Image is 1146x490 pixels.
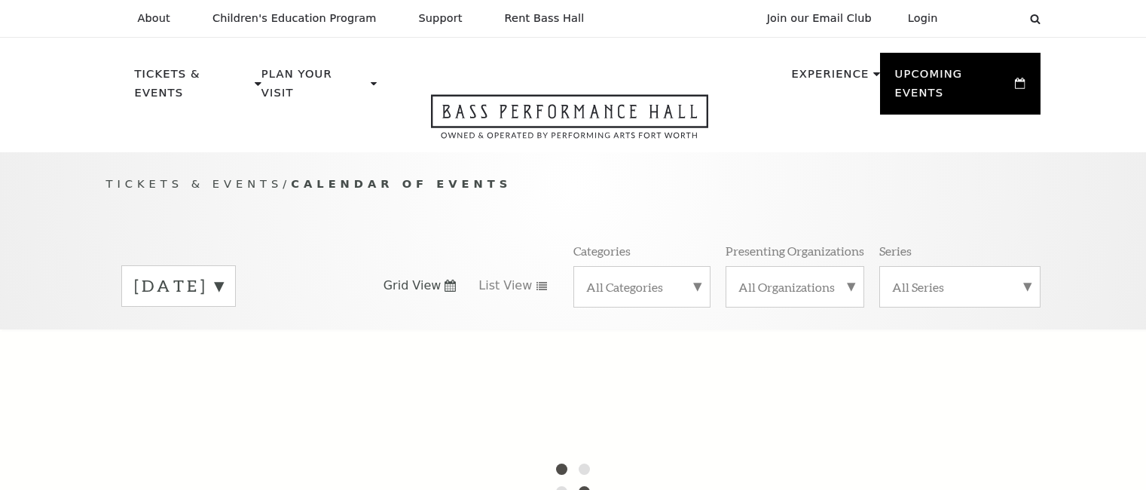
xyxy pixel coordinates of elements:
[106,177,283,190] span: Tickets & Events
[291,177,512,190] span: Calendar of Events
[573,243,631,259] p: Categories
[505,12,585,25] p: Rent Bass Hall
[261,65,367,111] p: Plan Your Visit
[138,12,170,25] p: About
[892,279,1028,295] label: All Series
[791,65,869,92] p: Experience
[419,12,463,25] p: Support
[212,12,377,25] p: Children's Education Program
[879,243,912,259] p: Series
[134,274,223,298] label: [DATE]
[135,65,252,111] p: Tickets & Events
[962,11,1016,26] select: Select:
[478,277,532,294] span: List View
[106,175,1041,194] p: /
[384,277,442,294] span: Grid View
[895,65,1012,111] p: Upcoming Events
[726,243,864,259] p: Presenting Organizations
[738,279,851,295] label: All Organizations
[586,279,698,295] label: All Categories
